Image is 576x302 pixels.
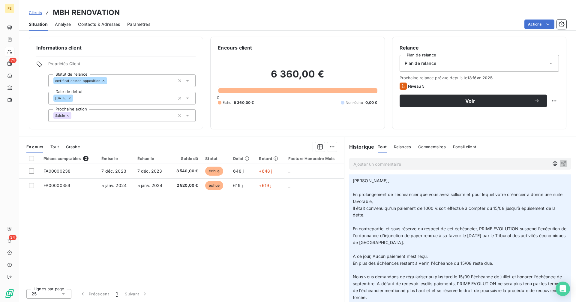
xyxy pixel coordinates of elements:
span: Contacts & Adresses [78,21,120,27]
h6: Encours client [218,44,252,51]
span: Clients [29,10,42,15]
span: 3 540,00 € [173,168,198,174]
span: 1 [116,291,118,297]
span: 5 janv. 2024 [137,183,163,188]
div: Pièces comptables [43,156,94,161]
span: Plan de relance [405,60,436,66]
span: échue [205,167,223,176]
h6: Relance [400,44,559,51]
a: Clients [29,10,42,16]
span: Commentaires [418,144,446,149]
span: Graphe [66,144,80,149]
input: Ajouter une valeur [73,95,78,101]
div: Retard [259,156,281,161]
h2: 6 360,00 € [218,68,377,86]
button: Actions [524,20,554,29]
span: Tout [50,144,59,149]
h6: Historique [344,143,374,150]
button: 1 [112,288,121,300]
span: FA00000359 [43,183,70,188]
div: Émise le [101,156,130,161]
div: PE [5,4,14,13]
span: Portail client [453,144,476,149]
span: En prolongement de l'échéancier que vous avez sollicité et pour lequel votre créancier a donné un... [353,192,564,204]
span: [PERSON_NAME], [353,178,389,183]
h3: MBH RENOVATION [53,7,120,18]
img: Logo LeanPay [5,289,14,298]
span: 13 févr. 2025 [467,75,493,80]
div: Solde dû [173,156,198,161]
span: En contrepartie, et sous réserve du respect de cet échéancier, PRIME EVOLUTION suspend l'exécutio... [353,226,568,245]
button: Suivant [121,288,151,300]
div: Échue le [137,156,166,161]
span: Propriétés Client [48,61,196,70]
span: Niveau 5 [408,84,424,89]
span: FA00000238 [43,168,71,174]
span: 619 j [233,183,243,188]
span: Échu [223,100,231,105]
div: Délai [233,156,252,161]
h6: Informations client [36,44,196,51]
button: Voir [400,95,547,107]
span: 34 [9,235,16,240]
span: 0,00 € [365,100,377,105]
span: Situation [29,21,48,27]
div: Statut [205,156,226,161]
span: 25 [31,291,37,297]
span: [DATE] [55,96,67,100]
span: 2 820,00 € [173,183,198,189]
span: _ [288,168,290,174]
button: Précédent [76,288,112,300]
span: 6 360,00 € [234,100,254,105]
input: Ajouter une valeur [71,113,76,118]
span: 7 déc. 2023 [137,168,162,174]
span: 2 [83,156,88,161]
span: Il était convenu qu'un paiement de 1000 € soit effectué à compter du 15/08 jusqu'à épuisement de ... [353,206,557,218]
span: certificat de non opposition [55,79,100,83]
span: 7 déc. 2023 [101,168,126,174]
input: Ajouter une valeur [107,78,112,83]
span: Relances [394,144,411,149]
div: Facture Honoraire Mois [288,156,340,161]
span: 5 janv. 2024 [101,183,127,188]
span: Saisie [55,114,65,117]
span: Analyse [55,21,71,27]
span: En cours [26,144,43,149]
span: +648 j [259,168,272,174]
span: _ [288,183,290,188]
span: 74 [9,58,16,63]
span: Tout [378,144,387,149]
span: En plus des échéances restant à venir, l'échéance du 15/08 reste due. [353,261,493,266]
span: A ce jour, Aucun paiement n'est reçu. [353,254,428,259]
span: Voir [407,98,534,103]
span: échue [205,181,223,190]
span: Non-échu [346,100,363,105]
span: +619 j [259,183,271,188]
span: Paramètres [127,21,150,27]
div: Open Intercom Messenger [556,282,570,296]
span: Prochaine relance prévue depuis le [400,75,559,80]
span: 648 j [233,168,244,174]
span: 0 [217,95,219,100]
span: Nous vous demandons de régulariser au plus tard le 15/09 l'échéance de juillet et honorer l'échéa... [353,274,565,300]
